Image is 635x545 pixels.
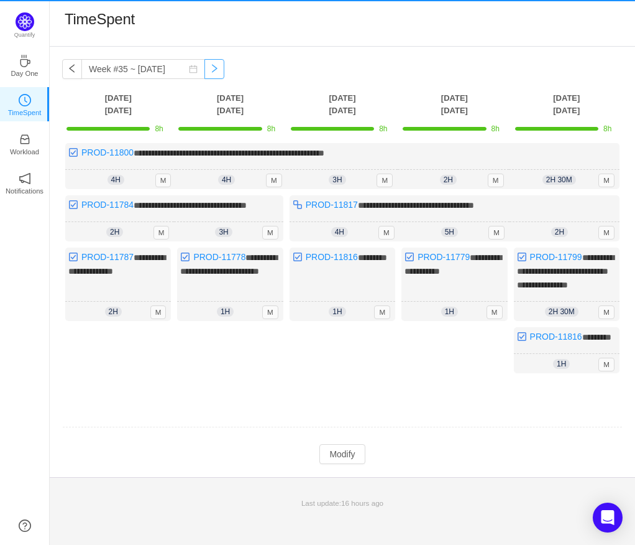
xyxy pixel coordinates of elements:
span: 4h [107,175,124,185]
th: [DATE] [DATE] [174,91,286,117]
span: M [153,226,170,240]
span: M [598,358,614,371]
span: 8h [603,124,611,133]
span: M [150,305,167,319]
a: icon: question-circle [19,519,31,532]
img: 10318 [180,252,190,262]
span: 2h [105,307,122,317]
span: 2h [440,175,457,185]
i: icon: inbox [19,133,31,146]
img: 10318 [404,252,414,262]
span: 1h [217,307,234,317]
img: 10318 [517,332,527,342]
img: 10318 [68,147,78,157]
a: PROD-11816 [530,332,582,342]
button: icon: left [62,59,82,79]
i: icon: coffee [19,55,31,67]
span: 5h [441,227,458,237]
p: TimeSpent [8,107,42,118]
a: icon: inboxWorkload [19,137,31,149]
span: 3h [215,227,232,237]
span: M [377,174,393,187]
span: 8h [379,124,387,133]
span: M [266,174,282,187]
span: 2h [551,227,568,237]
span: 4h [218,175,235,185]
h1: TimeSpent [65,10,135,29]
span: 16 hours ago [341,499,383,507]
th: [DATE] [DATE] [398,91,510,117]
span: 4h [331,227,348,237]
span: M [374,305,390,319]
a: icon: coffeeDay One [19,58,31,71]
a: PROD-11787 [81,252,134,262]
th: [DATE] [DATE] [62,91,174,117]
span: M [488,174,504,187]
a: PROD-11800 [81,147,134,157]
th: [DATE] [DATE] [286,91,398,117]
i: icon: clock-circle [19,94,31,106]
i: icon: calendar [189,65,198,73]
span: 8h [491,124,500,133]
a: PROD-11799 [530,252,582,262]
span: Last update: [301,499,383,507]
span: 1h [441,307,458,317]
span: 2h 30m [542,175,576,185]
span: 8h [267,124,275,133]
input: Select a week [81,59,205,79]
span: M [262,226,278,240]
span: M [378,226,395,240]
img: 10316 [293,200,303,210]
img: 10318 [517,252,527,262]
a: PROD-11816 [306,252,358,262]
span: M [487,305,503,319]
a: PROD-11778 [193,252,245,262]
span: M [488,226,505,240]
span: 2h [106,227,123,237]
span: 8h [155,124,163,133]
img: Quantify [16,12,34,31]
a: PROD-11779 [418,252,470,262]
span: 3h [329,175,345,185]
span: M [262,305,278,319]
button: icon: right [204,59,224,79]
p: Notifications [6,185,43,197]
img: 10318 [293,252,303,262]
span: 2h 30m [545,307,578,317]
button: Modify [319,444,365,464]
th: [DATE] [DATE] [511,91,623,117]
p: Day One [11,68,38,79]
a: icon: notificationNotifications [19,176,31,189]
span: M [598,174,614,187]
div: Open Intercom Messenger [593,503,623,533]
img: 10318 [68,200,78,210]
a: icon: clock-circleTimeSpent [19,98,31,110]
a: PROD-11784 [81,200,134,210]
a: PROD-11817 [306,200,358,210]
span: 1h [553,359,570,369]
span: M [598,305,614,319]
span: 1h [329,307,345,317]
img: 10318 [68,252,78,262]
i: icon: notification [19,172,31,185]
p: Workload [10,146,39,157]
span: M [155,174,171,187]
p: Quantify [14,31,35,40]
span: M [598,226,614,240]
